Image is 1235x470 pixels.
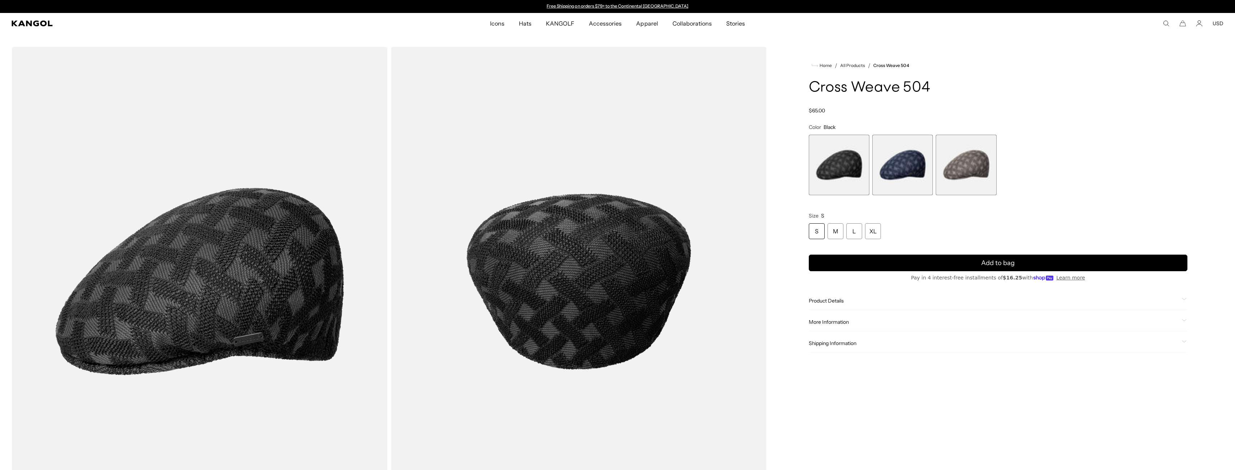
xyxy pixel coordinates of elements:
span: KANGOLF [546,13,574,34]
span: $65.00 [809,107,825,114]
div: 3 of 3 [936,135,996,195]
h1: Cross Weave 504 [809,80,1187,96]
button: USD [1213,20,1223,27]
a: Kangol [12,21,326,26]
button: Cart [1179,20,1186,27]
label: Warm Grey [936,135,996,195]
a: Cross Weave 504 [873,63,909,68]
div: Announcement [543,4,692,9]
span: Collaborations [672,13,712,34]
a: Free Shipping on orders $79+ to the Continental [GEOGRAPHIC_DATA] [547,3,688,9]
a: Home [812,62,832,69]
div: S [809,223,825,239]
a: KANGOLF [539,13,582,34]
span: Product Details [809,297,1179,304]
span: Stories [726,13,745,34]
span: Accessories [589,13,622,34]
span: Add to bag [981,258,1015,268]
label: Hazy Indigo [872,135,933,195]
summary: Search here [1163,20,1169,27]
span: Home [818,63,832,68]
div: XL [865,223,881,239]
li: / [832,61,837,70]
div: L [846,223,862,239]
a: Hats [512,13,539,34]
a: Apparel [629,13,665,34]
a: Icons [483,13,512,34]
div: 1 of 3 [809,135,869,195]
li: / [865,61,870,70]
a: All Products [840,63,865,68]
span: More Information [809,319,1179,325]
span: Hats [519,13,532,34]
span: Icons [490,13,504,34]
button: Add to bag [809,255,1187,271]
div: 2 of 3 [872,135,933,195]
span: Shipping Information [809,340,1179,346]
a: Collaborations [665,13,719,34]
a: Account [1196,20,1203,27]
div: M [828,223,843,239]
span: Color [809,124,821,130]
span: Size [809,212,819,219]
nav: breadcrumbs [809,61,1187,70]
span: S [821,212,824,219]
a: Accessories [582,13,629,34]
span: Apparel [636,13,658,34]
label: Black [809,135,869,195]
span: Black [824,124,835,130]
a: Stories [719,13,752,34]
slideshow-component: Announcement bar [543,4,692,9]
div: 1 of 2 [543,4,692,9]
